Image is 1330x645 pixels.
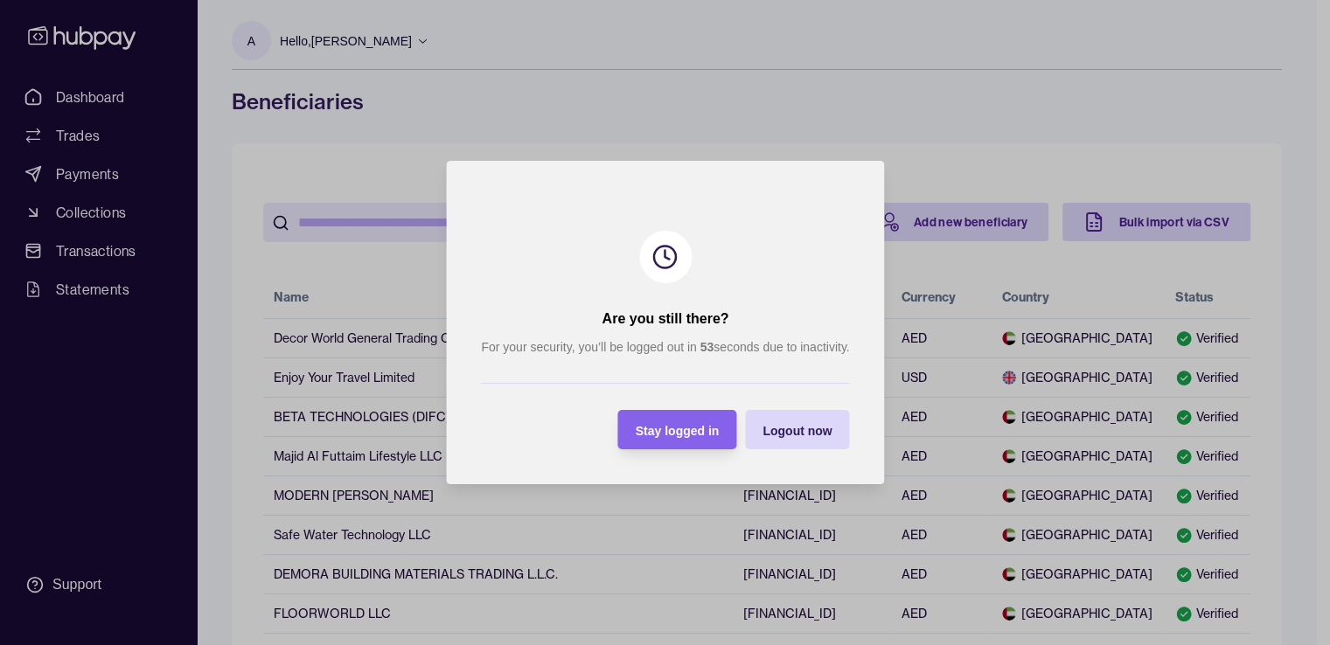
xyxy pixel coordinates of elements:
[481,337,849,357] p: For your security, you’ll be logged out in seconds due to inactivity.
[745,410,849,449] button: Logout now
[635,424,719,438] span: Stay logged in
[762,424,832,438] span: Logout now
[617,410,736,449] button: Stay logged in
[602,309,728,329] h2: Are you still there?
[700,340,714,354] strong: 53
